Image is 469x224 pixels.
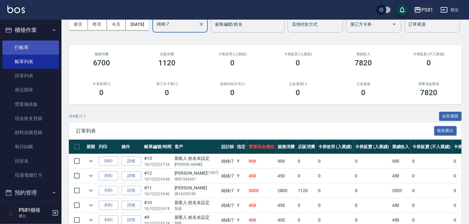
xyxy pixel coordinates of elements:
[2,83,59,97] a: 座位開單
[317,140,354,154] th: 卡券使用 (入業績)
[99,156,118,166] button: 列印
[411,154,452,168] td: 0
[411,140,452,154] th: 卡券販賣 (不入業績)
[296,154,317,168] td: 0
[207,82,258,86] h2: 其他付款方式(-)
[175,206,218,211] p: 智成
[411,183,452,198] td: 0
[276,154,296,168] td: 900
[143,169,173,183] td: #12
[296,140,317,154] th: 店販消費
[97,140,120,154] th: 列印
[276,169,296,183] td: 450
[220,198,236,213] td: 綺綺 /7
[276,140,296,154] th: 服務消費
[2,69,59,83] a: 掛單列表
[236,140,247,154] th: 指定
[236,154,247,168] td: Y
[175,191,218,197] p: 0916225190
[231,59,235,67] h3: 0
[338,52,389,56] h2: 業績收入
[121,156,141,166] a: 詳情
[93,59,110,67] h3: 6700
[273,82,323,86] h2: 入金使用(-)
[317,154,354,168] td: 0
[247,169,276,183] td: 450
[2,41,59,55] a: 打帳單
[355,59,372,67] h3: 7820
[76,52,127,56] h3: 服務消費
[173,140,220,154] th: 客戶
[2,126,59,140] a: 材料自購登錄
[317,169,354,183] td: 0
[76,82,127,86] h2: 卡券使用(-)
[2,55,59,69] a: 帳單列表
[121,186,141,195] a: 詳情
[2,185,59,201] button: 預約管理
[19,213,50,219] p: 櫃台
[86,171,96,180] button: expand row
[338,82,389,86] h2: 入金儲值
[144,191,171,197] p: 10/12 (日) 16:46
[2,22,59,38] button: 櫃檯作業
[175,162,218,167] p: [PERSON_NAME]
[296,59,300,67] h3: 0
[391,183,411,198] td: 3920
[236,198,247,213] td: Y
[99,201,118,210] button: 列印
[165,88,169,97] h3: 0
[391,154,411,168] td: 900
[175,176,218,182] p: 0981594537
[411,169,452,183] td: 0
[69,19,88,30] button: 前天
[276,198,296,213] td: 450
[100,88,104,97] h3: 0
[120,140,143,154] th: 操作
[144,206,171,211] p: 10/12 (日) 16:19
[121,171,141,181] a: 詳情
[220,140,236,154] th: 設計師
[142,52,192,56] h2: 店販消費
[86,156,96,166] button: expand row
[439,112,462,121] button: 全部展開
[99,171,118,181] button: 列印
[434,126,457,136] button: 報表匯出
[5,207,17,219] img: Person
[126,19,149,30] button: [DATE]
[296,198,317,213] td: 0
[412,4,435,16] button: PS81
[207,170,218,176] p: (1087)
[353,154,391,168] td: 0
[144,176,171,182] p: 10/12 (日) 16:48
[231,88,235,97] h3: 0
[391,169,411,183] td: 450
[247,198,276,213] td: 450
[273,52,323,56] h2: 卡券販賣 (入業績)
[7,6,25,13] img: Logo
[236,183,247,198] td: Y
[404,52,454,56] h2: 卡券販賣 (不入業績)
[353,140,391,154] th: 卡券販賣 (入業績)
[236,169,247,183] td: Y
[107,19,126,30] button: 今天
[86,201,96,210] button: expand row
[434,128,457,133] a: 報表匯出
[353,183,391,198] td: 0
[296,183,317,198] td: 1120
[175,155,218,162] div: 新客人 姓名未設定
[247,154,276,168] td: 900
[207,52,258,56] h2: 卡券使用 (入業績)
[2,154,59,168] a: 排班表
[361,88,366,97] h3: 0
[296,88,300,97] h3: 0
[317,183,354,198] td: 0
[438,4,462,16] button: 登出
[175,199,218,206] div: 新客人 姓名未設定
[427,59,431,67] h3: 0
[2,140,59,154] a: 每日結帳
[389,19,399,29] button: Open
[353,198,391,213] td: 0
[421,6,433,14] div: PS81
[220,169,236,183] td: 綺綺 /7
[121,201,141,210] a: 詳情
